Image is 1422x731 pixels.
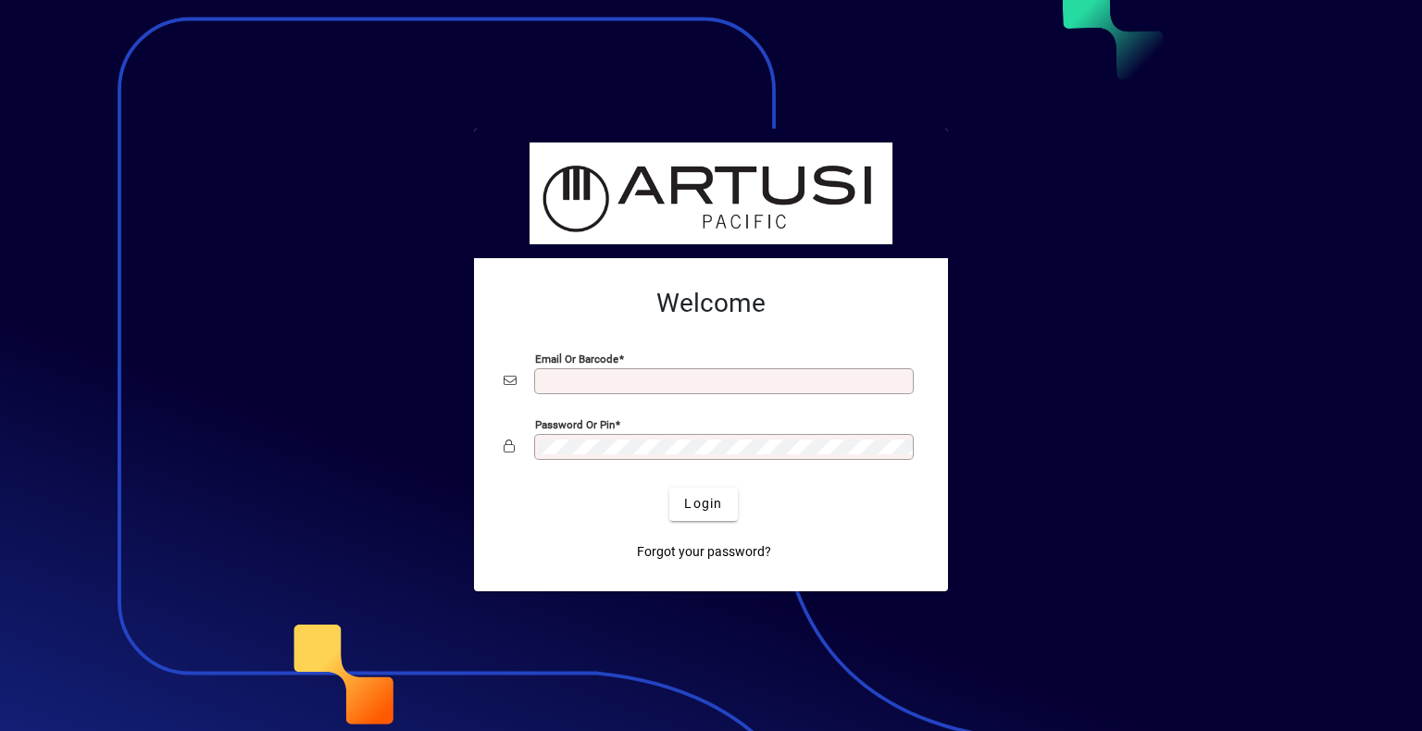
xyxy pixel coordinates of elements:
span: Forgot your password? [637,542,771,562]
h2: Welcome [504,288,918,319]
mat-label: Password or Pin [535,417,615,430]
span: Login [684,494,722,514]
button: Login [669,488,737,521]
mat-label: Email or Barcode [535,352,618,365]
a: Forgot your password? [630,536,779,569]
